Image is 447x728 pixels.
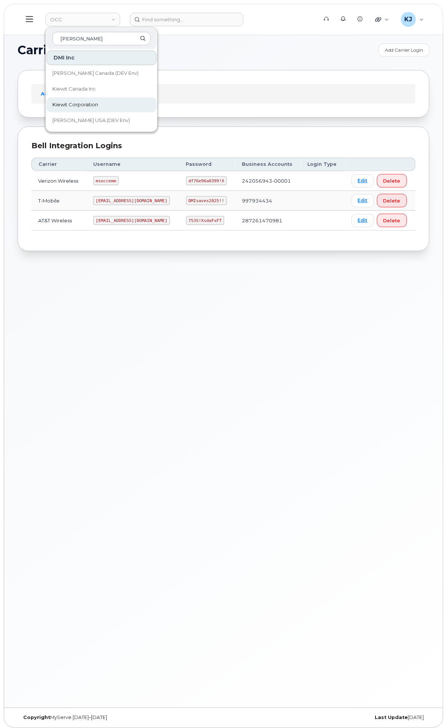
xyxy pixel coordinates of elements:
a: Add Carrier Login [378,43,429,57]
span: Delete [383,197,401,204]
a: Accounts [34,87,73,100]
th: Login Type [301,158,345,171]
code: df76e96a0399!X [186,176,227,185]
code: msoccemm [93,176,119,185]
td: 997934434 [235,191,301,211]
code: [EMAIL_ADDRESS][DOMAIN_NAME] [93,216,170,225]
a: Kiewit Canada Inc [46,82,156,97]
iframe: Messenger Launcher [414,695,441,722]
span: [PERSON_NAME] Canada (DEV Env) [52,70,139,77]
a: Edit [352,174,374,188]
td: 287261470981 [235,211,301,231]
th: Carrier [31,158,86,171]
div: [DATE] [223,715,429,721]
div: MyServe [DATE]–[DATE] [18,715,223,721]
span: Kiewit Corporation [52,101,98,109]
a: [PERSON_NAME] Canada (DEV Env) [46,66,156,81]
span: Delete [383,177,401,185]
span: Delete [383,217,401,224]
td: 242056943-00001 [235,171,301,191]
input: Search [52,32,150,45]
td: T-Mobile [31,191,86,211]
span: Carrier Logins [18,45,104,56]
button: Delete [377,174,407,188]
strong: Copyright [23,715,50,721]
th: Username [86,158,179,171]
span: [PERSON_NAME] USA (DEV Env) [52,117,130,124]
a: Edit [352,194,374,207]
code: [EMAIL_ADDRESS][DOMAIN_NAME] [93,196,170,205]
button: Delete [377,194,407,207]
button: Delete [377,214,407,227]
th: Password [179,158,235,171]
a: Edit [352,214,374,227]
td: AT&T Wireless [31,211,86,231]
strong: Last Update [375,715,408,721]
span: Kiewit Canada Inc [52,85,96,93]
td: Verizon Wireless [31,171,86,191]
th: Business Accounts [235,158,301,171]
code: DMIsaves2025!! [186,196,227,205]
a: Kiewit Corporation [46,97,156,112]
a: [PERSON_NAME] USA (DEV Env) [46,113,156,128]
div: DMI Inc [46,51,156,65]
code: 7535!XsdaFxFT [186,216,224,225]
div: Bell Integration Logins [31,140,416,151]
